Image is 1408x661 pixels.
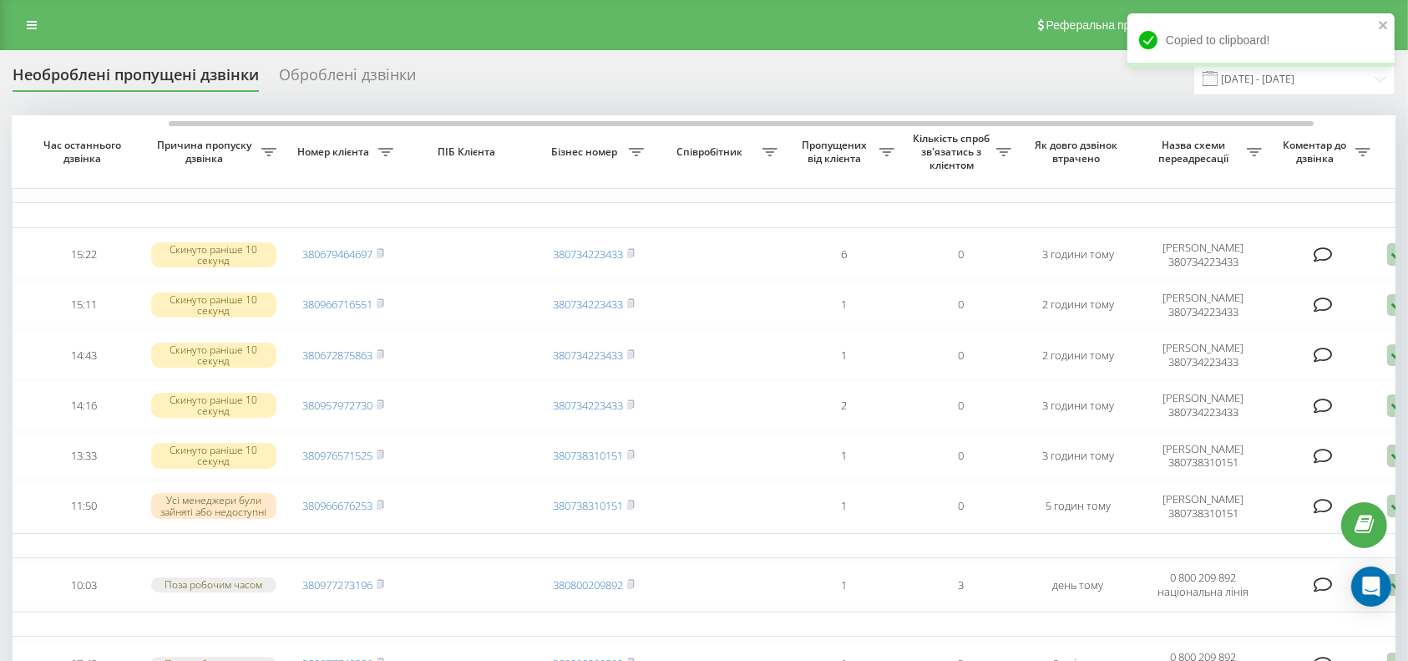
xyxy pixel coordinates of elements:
a: 380734223433 [553,247,623,262]
a: 380957972730 [302,398,372,413]
div: Усі менеджери були зайняті або недоступні [151,493,276,518]
span: Як довго дзвінок втрачено [1033,139,1123,165]
td: 0 [903,332,1020,379]
td: 3 години тому [1020,382,1137,429]
span: Реферальна програма [1046,18,1169,32]
td: 3 [903,562,1020,608]
a: 380976571525 [302,448,372,463]
div: Скинуто раніше 10 секунд [151,292,276,318]
td: [PERSON_NAME] 380734223433 [1137,231,1270,278]
td: день тому [1020,562,1137,608]
span: Коментар до дзвінка [1279,139,1355,165]
td: [PERSON_NAME] 380738310151 [1137,432,1270,479]
td: 0 [903,231,1020,278]
td: 15:22 [26,231,143,278]
a: 380738310151 [553,498,623,513]
div: Copied to clipboard! [1127,13,1395,67]
td: 1 [786,432,903,479]
td: 0 [903,432,1020,479]
td: 0 800 209 892 національна лінія [1137,562,1270,608]
td: 2 години тому [1020,332,1137,379]
td: [PERSON_NAME] 380738310151 [1137,483,1270,530]
td: 1 [786,282,903,328]
td: 3 години тому [1020,432,1137,479]
td: 1 [786,562,903,608]
td: [PERSON_NAME] 380734223433 [1137,382,1270,429]
td: 13:33 [26,432,143,479]
td: 5 годин тому [1020,483,1137,530]
td: 11:50 [26,483,143,530]
div: Скинуто раніше 10 секунд [151,443,276,468]
span: Бізнес номер [544,145,629,159]
td: 0 [903,282,1020,328]
div: Скинуто раніше 10 секунд [151,393,276,418]
td: 6 [786,231,903,278]
span: Пропущених від клієнта [794,139,879,165]
a: 380734223433 [553,297,623,312]
span: ПІБ Клієнта [416,145,521,159]
a: 380966716551 [302,297,372,312]
a: 380672875863 [302,348,372,363]
td: 2 [786,382,903,429]
td: 0 [903,382,1020,429]
td: 15:11 [26,282,143,328]
td: 1 [786,332,903,379]
span: Причина пропуску дзвінка [151,139,261,165]
button: close [1378,18,1390,34]
a: 380679464697 [302,247,372,262]
td: [PERSON_NAME] 380734223433 [1137,332,1270,379]
a: 380734223433 [553,348,623,363]
td: 1 [786,483,903,530]
a: 380738310151 [553,448,623,463]
div: Open Intercom Messenger [1351,567,1391,607]
span: Кількість спроб зв'язатись з клієнтом [911,132,996,171]
span: Час останнього дзвінка [39,139,129,165]
div: Оброблені дзвінки [279,66,416,92]
a: 380800209892 [553,577,623,592]
td: 2 години тому [1020,282,1137,328]
div: Скинуто раніше 10 секунд [151,242,276,267]
td: 14:16 [26,382,143,429]
div: Скинуто раніше 10 секунд [151,343,276,368]
a: 380977273196 [302,577,372,592]
a: 380966676253 [302,498,372,513]
td: 3 години тому [1020,231,1137,278]
div: Необроблені пропущені дзвінки [13,66,259,92]
span: Номер клієнта [293,145,378,159]
td: [PERSON_NAME] 380734223433 [1137,282,1270,328]
td: 10:03 [26,562,143,608]
span: Назва схеми переадресації [1145,139,1247,165]
div: Поза робочим часом [151,577,276,592]
td: 0 [903,483,1020,530]
a: 380734223433 [553,398,623,413]
td: 14:43 [26,332,143,379]
span: Співробітник [661,145,762,159]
